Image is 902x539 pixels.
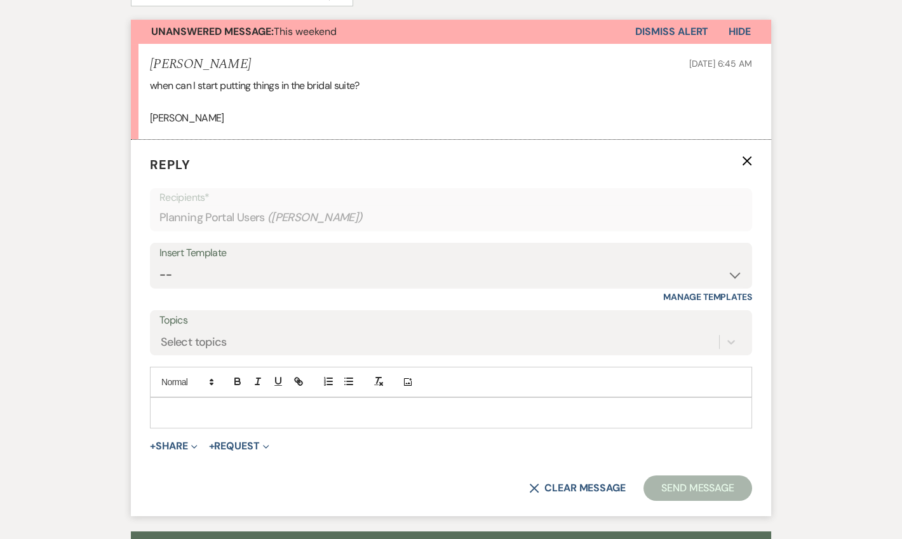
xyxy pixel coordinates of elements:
span: + [209,441,215,451]
span: ( [PERSON_NAME] ) [267,209,363,226]
div: Planning Portal Users [159,205,743,230]
span: This weekend [151,25,337,38]
span: + [150,441,156,451]
button: Send Message [643,475,752,501]
button: Hide [708,20,771,44]
label: Topics [159,311,743,330]
button: Dismiss Alert [635,20,708,44]
p: Recipients* [159,189,743,206]
button: Unanswered Message:This weekend [131,20,635,44]
div: Insert Template [159,244,743,263]
p: [PERSON_NAME] [150,110,752,126]
a: Manage Templates [663,291,752,303]
span: [DATE] 6:45 AM [689,58,752,69]
h5: [PERSON_NAME] [150,57,251,72]
button: Request [209,441,269,451]
button: Clear message [529,483,626,493]
strong: Unanswered Message: [151,25,274,38]
p: when can I start putting things in the bridal suite? [150,78,752,94]
span: Reply [150,156,191,173]
div: Select topics [161,334,227,351]
button: Share [150,441,198,451]
span: Hide [729,25,751,38]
